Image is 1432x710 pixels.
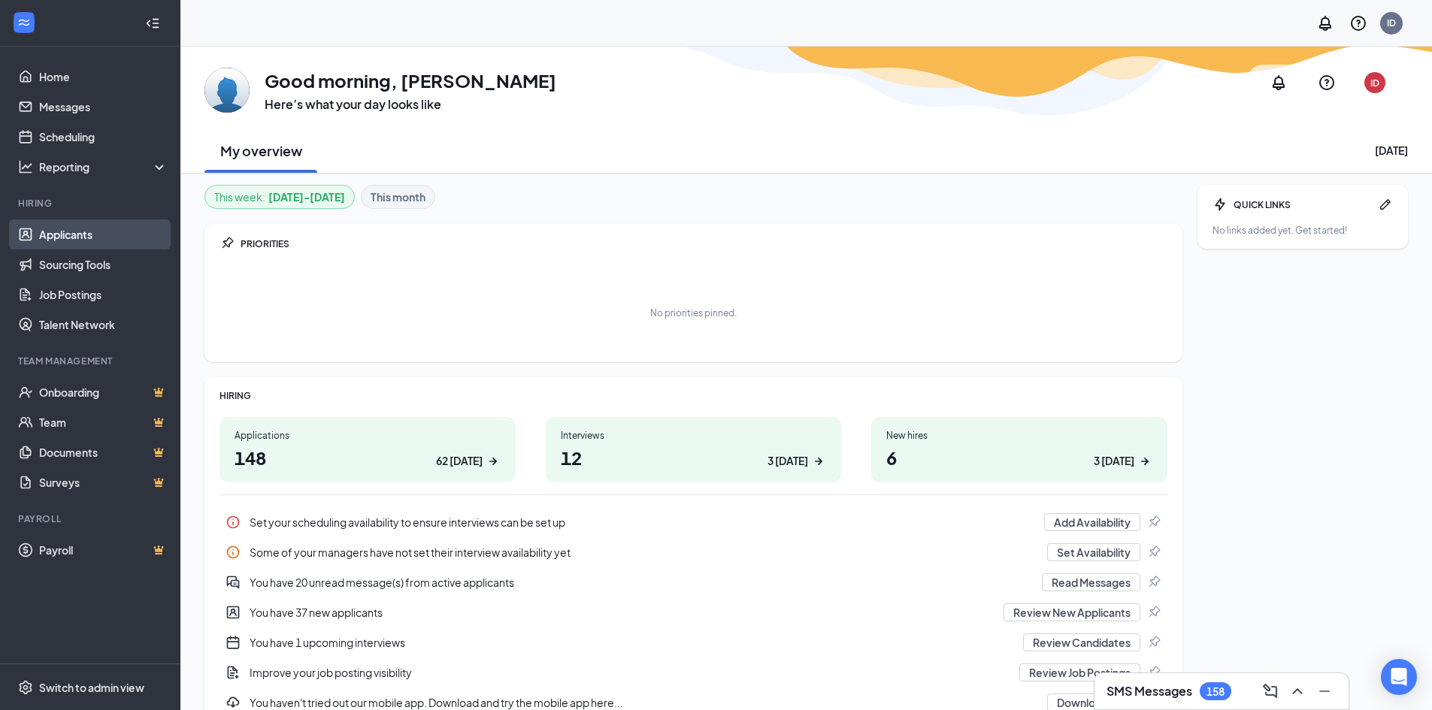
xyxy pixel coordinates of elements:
[226,695,241,710] svg: Download
[18,197,165,210] div: Hiring
[39,219,168,249] a: Applicants
[226,575,241,590] svg: DoubleChatActive
[1270,74,1288,92] svg: Notifications
[17,15,32,30] svg: WorkstreamLogo
[1316,14,1334,32] svg: Notifications
[250,605,995,620] div: You have 37 new applicants
[226,515,241,530] svg: Info
[226,605,241,620] svg: UserEntity
[436,453,483,469] div: 62 [DATE]
[265,96,556,113] h3: Here’s what your day looks like
[226,545,241,560] svg: Info
[1234,198,1372,211] div: QUICK LINKS
[18,680,33,695] svg: Settings
[226,635,241,650] svg: CalendarNew
[39,437,168,467] a: DocumentsCrown
[39,407,168,437] a: TeamCrown
[235,429,501,442] div: Applications
[1146,665,1161,680] svg: Pin
[219,507,1167,537] a: InfoSet your scheduling availability to ensure interviews can be set upAdd AvailabilityPin
[886,429,1152,442] div: New hires
[1349,14,1367,32] svg: QuestionInfo
[39,249,168,279] a: Sourcing Tools
[1375,143,1408,158] div: [DATE]
[1146,575,1161,590] svg: Pin
[1370,77,1379,89] div: ID
[219,627,1167,657] div: You have 1 upcoming interviews
[1023,633,1140,651] button: Review Candidates
[561,445,827,470] h1: 12
[226,665,241,680] svg: DocumentAdd
[886,445,1152,470] h1: 6
[219,236,235,251] svg: Pin
[250,545,1038,560] div: Some of your managers have not set their interview availability yet
[265,68,556,93] h1: Good morning, [PERSON_NAME]
[1285,679,1309,703] button: ChevronUp
[250,695,1038,710] div: You haven't tried out our mobile app. Download and try the mobile app here...
[39,122,168,152] a: Scheduling
[1107,683,1192,699] h3: SMS Messages
[1318,74,1336,92] svg: QuestionInfo
[39,310,168,340] a: Talent Network
[1288,682,1306,700] svg: ChevronUp
[1047,543,1140,561] button: Set Availability
[214,189,345,205] div: This week :
[1146,605,1161,620] svg: Pin
[767,453,808,469] div: 3 [DATE]
[219,389,1167,402] div: HIRING
[250,665,1010,680] div: Improve your job posting visibility
[219,507,1167,537] div: Set your scheduling availability to ensure interviews can be set up
[871,417,1167,482] a: New hires63 [DATE]ArrowRight
[650,307,737,319] div: No priorities pinned.
[204,68,250,113] img: Ivette Dupuis
[561,429,827,442] div: Interviews
[219,537,1167,567] a: InfoSome of your managers have not set their interview availability yetSet AvailabilityPin
[1146,635,1161,650] svg: Pin
[1213,224,1393,237] div: No links added yet. Get started!
[39,92,168,122] a: Messages
[18,355,165,367] div: Team Management
[219,537,1167,567] div: Some of your managers have not set their interview availability yet
[486,454,501,469] svg: ArrowRight
[1315,682,1334,700] svg: Minimize
[1044,513,1140,531] button: Add Availability
[219,627,1167,657] a: CalendarNewYou have 1 upcoming interviewsReview CandidatesPin
[1261,682,1279,700] svg: ComposeMessage
[811,454,826,469] svg: ArrowRight
[268,189,345,205] b: [DATE] - [DATE]
[250,575,1033,590] div: You have 20 unread message(s) from active applicants
[1381,659,1417,695] div: Open Intercom Messenger
[235,445,501,470] h1: 148
[219,657,1167,687] a: DocumentAddImprove your job posting visibilityReview Job PostingsPin
[39,377,168,407] a: OnboardingCrown
[18,512,165,525] div: Payroll
[219,597,1167,627] a: UserEntityYou have 37 new applicantsReview New ApplicantsPin
[1004,603,1140,621] button: Review New Applicants
[250,515,1035,530] div: Set your scheduling availability to ensure interviews can be set up
[371,189,425,205] b: This month
[1094,453,1134,469] div: 3 [DATE]
[39,680,144,695] div: Switch to admin view
[1019,663,1140,681] button: Review Job Postings
[1146,545,1161,560] svg: Pin
[1312,679,1337,703] button: Minimize
[1387,17,1396,29] div: ID
[39,535,168,565] a: PayrollCrown
[219,567,1167,597] div: You have 20 unread message(s) from active applicants
[546,417,842,482] a: Interviews123 [DATE]ArrowRight
[39,159,168,174] div: Reporting
[1042,573,1140,591] button: Read Messages
[1206,685,1225,698] div: 158
[1378,197,1393,212] svg: Pen
[1146,515,1161,530] svg: Pin
[220,141,302,160] h2: My overview
[219,597,1167,627] div: You have 37 new applicants
[39,467,168,497] a: SurveysCrown
[241,237,1167,250] div: PRIORITIES
[39,62,168,92] a: Home
[145,16,160,31] svg: Collapse
[1258,679,1282,703] button: ComposeMessage
[219,657,1167,687] div: Improve your job posting visibility
[219,417,516,482] a: Applications14862 [DATE]ArrowRight
[18,159,33,174] svg: Analysis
